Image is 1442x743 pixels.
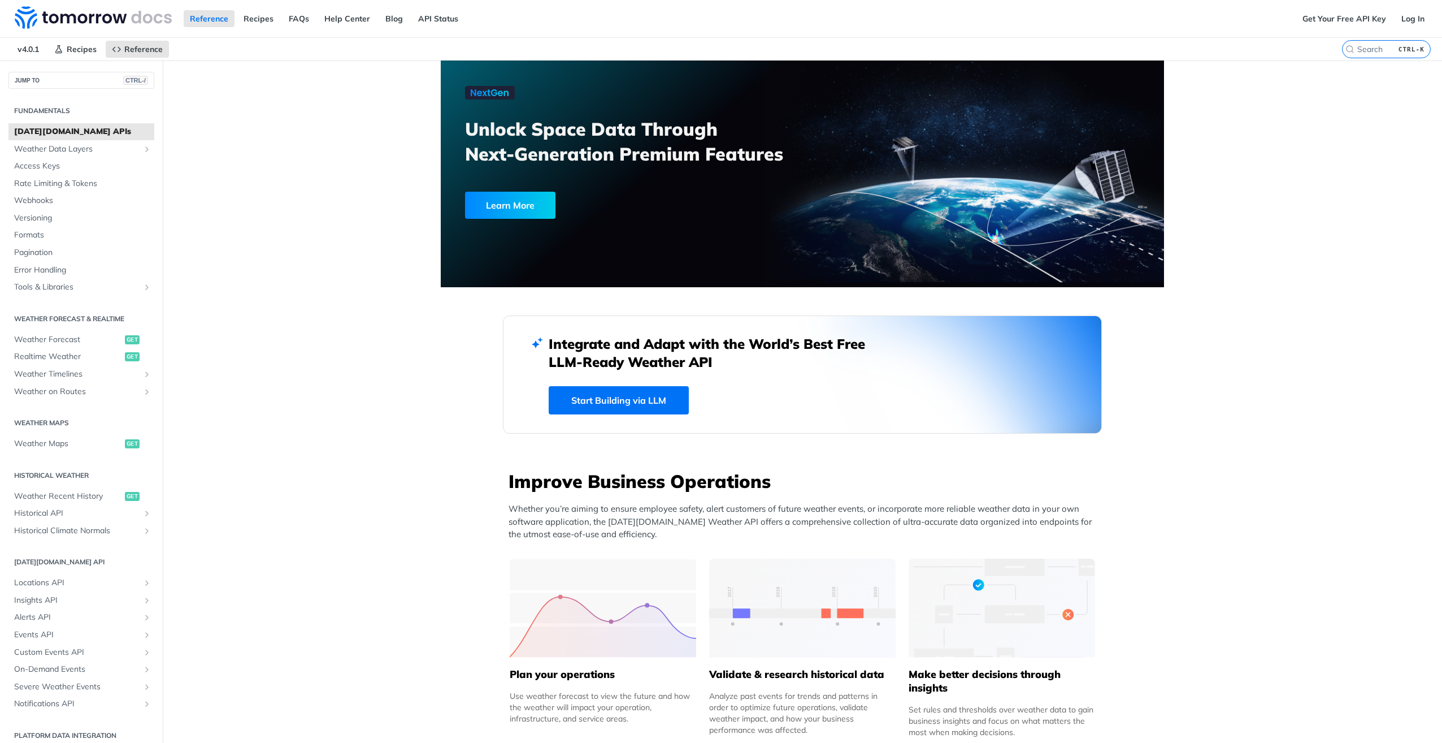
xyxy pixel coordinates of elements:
a: Recipes [48,41,103,58]
a: Get Your Free API Key [1296,10,1392,27]
a: Blog [379,10,409,27]
span: Formats [14,230,151,241]
a: Insights APIShow subpages for Insights API [8,592,154,609]
span: get [125,335,140,344]
a: Log In [1395,10,1431,27]
span: Notifications API [14,698,140,710]
a: Historical APIShow subpages for Historical API [8,505,154,522]
button: Show subpages for Notifications API [142,699,151,709]
span: Weather Forecast [14,334,122,345]
a: Reference [106,41,169,58]
a: Start Building via LLM [549,386,689,414]
a: Notifications APIShow subpages for Notifications API [8,696,154,712]
a: Custom Events APIShow subpages for Custom Events API [8,644,154,661]
a: Weather Mapsget [8,435,154,452]
span: Custom Events API [14,647,140,658]
span: Locations API [14,577,140,589]
img: Tomorrow.io Weather API Docs [15,6,172,29]
span: Pagination [14,247,151,258]
a: Learn More [465,192,745,219]
span: Webhooks [14,195,151,206]
span: Weather on Routes [14,386,140,398]
span: Weather Recent History [14,491,122,502]
img: NextGen [465,86,515,100]
a: Recipes [237,10,280,27]
button: Show subpages for Insights API [142,596,151,605]
a: Access Keys [8,158,154,175]
button: Show subpages for Locations API [142,578,151,588]
h5: Plan your operations [510,668,696,681]
span: Access Keys [14,161,151,172]
span: Insights API [14,595,140,606]
a: Weather TimelinesShow subpages for Weather Timelines [8,366,154,383]
span: Events API [14,629,140,641]
a: Events APIShow subpages for Events API [8,627,154,643]
span: Recipes [67,44,97,54]
h2: [DATE][DOMAIN_NAME] API [8,557,154,567]
h2: Platform DATA integration [8,731,154,741]
a: Locations APIShow subpages for Locations API [8,574,154,591]
a: Alerts APIShow subpages for Alerts API [8,609,154,626]
h2: Weather Forecast & realtime [8,314,154,324]
span: Rate Limiting & Tokens [14,178,151,189]
a: Reference [184,10,234,27]
h3: Improve Business Operations [509,469,1102,494]
button: Show subpages for Weather Timelines [142,370,151,379]
button: Show subpages for Severe Weather Events [142,682,151,692]
img: a22d113-group-496-32x.svg [909,559,1095,658]
kbd: CTRL-K [1396,44,1427,55]
span: Error Handling [14,265,151,276]
div: Learn More [465,192,555,219]
button: Show subpages for On-Demand Events [142,665,151,674]
a: Versioning [8,210,154,227]
span: [DATE][DOMAIN_NAME] APIs [14,126,151,137]
button: Show subpages for Weather on Routes [142,387,151,396]
a: API Status [412,10,464,27]
h5: Make better decisions through insights [909,668,1095,695]
button: JUMP TOCTRL-/ [8,72,154,89]
div: Set rules and thresholds over weather data to gain business insights and focus on what matters th... [909,704,1095,738]
button: Show subpages for Custom Events API [142,648,151,657]
span: Alerts API [14,612,140,623]
h2: Weather Maps [8,418,154,428]
a: FAQs [283,10,315,27]
span: Severe Weather Events [14,681,140,693]
a: Formats [8,227,154,244]
a: Historical Climate NormalsShow subpages for Historical Climate Normals [8,522,154,539]
a: Weather Forecastget [8,331,154,348]
span: Weather Data Layers [14,144,140,155]
img: 13d7ca0-group-496-2.svg [709,559,896,658]
a: Weather Recent Historyget [8,488,154,505]
div: Analyze past events for trends and patterns in order to optimize future operations, validate weat... [709,690,896,736]
h2: Integrate and Adapt with the World’s Best Free LLM-Ready Weather API [549,335,882,371]
span: get [125,439,140,448]
button: Show subpages for Tools & Libraries [142,283,151,292]
a: Severe Weather EventsShow subpages for Severe Weather Events [8,679,154,696]
a: Pagination [8,244,154,261]
a: Weather Data LayersShow subpages for Weather Data Layers [8,141,154,158]
span: get [125,492,140,501]
button: Show subpages for Alerts API [142,613,151,622]
a: Help Center [318,10,376,27]
button: Show subpages for Events API [142,630,151,640]
a: [DATE][DOMAIN_NAME] APIs [8,123,154,140]
span: Historical Climate Normals [14,525,140,537]
span: get [125,352,140,361]
span: On-Demand Events [14,664,140,675]
span: Weather Timelines [14,369,140,380]
h2: Fundamentals [8,106,154,116]
a: Error Handling [8,262,154,279]
span: CTRL-/ [123,76,148,85]
h5: Validate & research historical data [709,668,896,681]
span: Reference [124,44,163,54]
h3: Unlock Space Data Through Next-Generation Premium Features [465,116,815,166]
a: Realtime Weatherget [8,348,154,365]
button: Show subpages for Historical API [142,509,151,518]
a: Rate Limiting & Tokens [8,175,154,192]
img: 39565e8-group-4962x.svg [510,559,696,658]
div: Use weather forecast to view the future and how the weather will impact your operation, infrastru... [510,690,696,724]
h2: Historical Weather [8,470,154,481]
a: On-Demand EventsShow subpages for On-Demand Events [8,661,154,678]
span: v4.0.1 [11,41,45,58]
svg: Search [1345,45,1354,54]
